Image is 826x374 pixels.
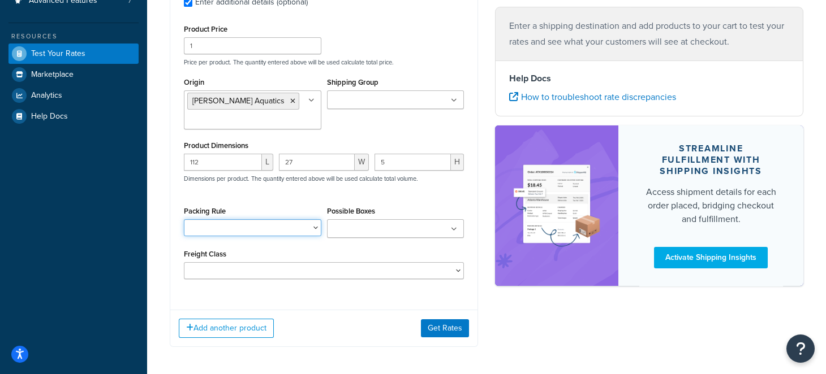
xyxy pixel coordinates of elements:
a: Activate Shipping Insights [654,247,768,268]
img: feature-image-si-e24932ea9b9fcd0ff835db86be1ff8d589347e8876e1638d903ea230a36726be.png [512,142,601,268]
p: Price per product. The quantity entered above will be used calculate total price. [181,58,467,66]
span: [PERSON_NAME] Aquatics [192,95,285,107]
a: Analytics [8,85,139,106]
div: Resources [8,32,139,41]
button: Add another product [179,319,274,338]
a: Help Docs [8,106,139,127]
a: Marketplace [8,64,139,85]
div: Access shipment details for each order placed, bridging checkout and fulfillment. [646,185,776,226]
label: Product Dimensions [184,141,248,150]
span: Test Your Rates [31,49,85,59]
span: Analytics [31,91,62,101]
p: Dimensions per product. The quantity entered above will be used calculate total volume. [181,175,418,182]
p: Enter a shipping destination and add products to your cart to test your rates and see what your c... [509,18,789,50]
button: Get Rates [421,319,469,337]
button: Open Resource Center [786,334,815,363]
div: Streamline Fulfillment with Shipping Insights [646,143,776,177]
label: Packing Rule [184,207,226,215]
h4: Help Docs [509,72,789,85]
label: Possible Boxes [327,207,375,215]
span: Help Docs [31,112,68,121]
label: Origin [184,78,204,86]
label: Freight Class [184,250,226,258]
a: Test Your Rates [8,44,139,64]
label: Shipping Group [327,78,378,86]
label: Product Price [184,25,227,33]
span: H [451,154,464,171]
span: W [355,154,369,171]
span: L [262,154,273,171]
span: Marketplace [31,70,74,80]
a: How to troubleshoot rate discrepancies [509,90,676,103]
